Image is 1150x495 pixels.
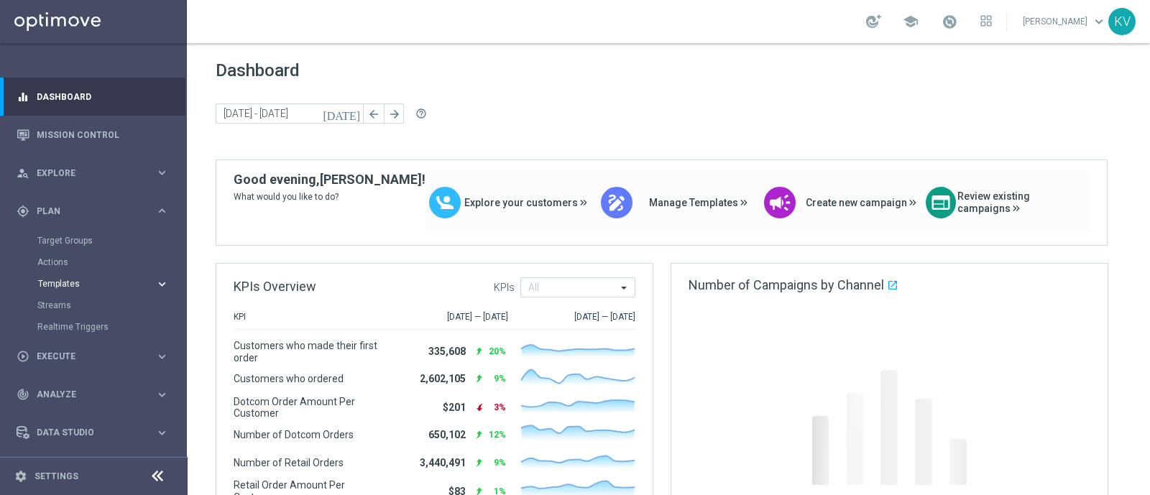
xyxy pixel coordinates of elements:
div: Explore [17,167,155,180]
span: Analyze [37,390,155,399]
div: Templates [37,273,185,295]
i: settings [14,470,27,483]
span: Data Studio [37,428,155,437]
button: gps_fixed Plan keyboard_arrow_right [16,205,170,217]
div: Mission Control [17,116,169,154]
i: keyboard_arrow_right [155,166,169,180]
div: Optibot [17,452,169,490]
a: Streams [37,300,149,311]
div: Streams [37,295,185,316]
i: track_changes [17,388,29,401]
div: Target Groups [37,230,185,251]
button: equalizer Dashboard [16,91,170,103]
i: play_circle_outline [17,350,29,363]
button: play_circle_outline Execute keyboard_arrow_right [16,351,170,362]
div: KV [1108,8,1136,35]
span: Plan [37,207,155,216]
div: Analyze [17,388,155,401]
i: keyboard_arrow_right [155,204,169,218]
div: Templates [38,279,155,288]
a: Realtime Triggers [37,321,149,333]
span: school [903,14,919,29]
i: keyboard_arrow_right [155,277,169,291]
i: keyboard_arrow_right [155,350,169,364]
button: person_search Explore keyboard_arrow_right [16,167,170,179]
div: Execute [17,350,155,363]
i: person_search [17,167,29,180]
i: keyboard_arrow_right [155,426,169,440]
a: Target Groups [37,235,149,246]
a: Actions [37,256,149,268]
a: Mission Control [37,116,169,154]
button: Data Studio keyboard_arrow_right [16,427,170,438]
div: Data Studio [17,426,155,439]
a: [PERSON_NAME]keyboard_arrow_down [1021,11,1108,32]
span: Templates [38,279,141,288]
i: keyboard_arrow_right [155,388,169,402]
span: Execute [37,352,155,361]
a: Settings [34,472,78,481]
a: Optibot [37,452,150,490]
div: Realtime Triggers [37,316,185,338]
a: Dashboard [37,78,169,116]
div: Actions [37,251,185,273]
div: Dashboard [17,78,169,116]
span: keyboard_arrow_down [1091,14,1107,29]
button: Mission Control [16,129,170,141]
span: Explore [37,169,155,177]
button: Templates keyboard_arrow_right [37,278,170,290]
i: gps_fixed [17,205,29,218]
button: track_changes Analyze keyboard_arrow_right [16,389,170,400]
i: equalizer [17,91,29,103]
div: Plan [17,205,155,218]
